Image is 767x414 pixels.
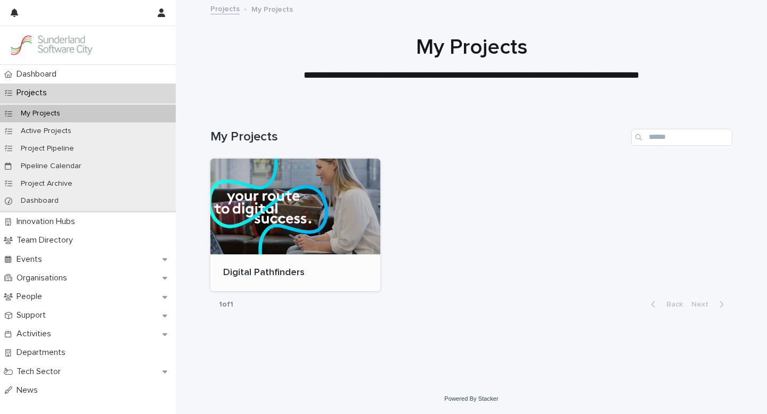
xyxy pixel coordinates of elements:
p: Dashboard [12,69,65,79]
p: Project Pipeline [12,144,83,153]
p: Support [12,310,54,320]
p: Project Archive [12,179,81,188]
span: Next [691,301,715,308]
p: Tech Sector [12,367,69,377]
a: Powered By Stacker [444,395,498,402]
p: My Projects [12,109,69,118]
p: Organisations [12,273,76,283]
h1: My Projects [210,129,627,145]
img: Kay6KQejSz2FjblR6DWv [9,35,94,56]
p: Projects [12,88,55,98]
p: Activities [12,329,60,339]
a: Projects [210,2,240,14]
input: Search [631,129,732,146]
a: Digital Pathfinders [210,159,380,292]
span: Back [660,301,683,308]
p: People [12,292,51,302]
p: Innovation Hubs [12,217,84,227]
p: News [12,385,46,395]
h1: My Projects [210,35,732,60]
p: My Projects [251,3,293,14]
p: Pipeline Calendar [12,162,90,171]
p: Digital Pathfinders [223,267,368,279]
p: 1 of 1 [210,292,242,318]
p: Active Projects [12,127,80,136]
button: Next [687,300,732,309]
p: Team Directory [12,235,81,245]
button: Back [642,300,687,309]
p: Events [12,254,51,264]
p: Dashboard [12,196,67,205]
p: Departments [12,347,74,358]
